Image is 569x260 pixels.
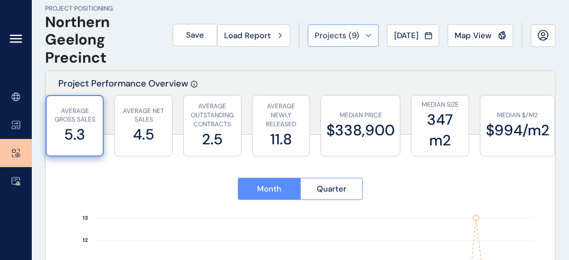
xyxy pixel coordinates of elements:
text: 13 [83,215,88,222]
p: AVERAGE NET SALES [120,107,167,125]
span: Month [257,184,281,194]
label: 5.3 [52,124,97,145]
span: Map View [455,30,492,41]
span: Projects ( 9 ) [315,30,359,41]
button: Projects (9) [308,24,379,47]
p: MEDIAN PRICE [326,111,395,120]
label: 2.5 [189,129,236,150]
button: [DATE] [387,24,439,47]
label: 11.8 [258,129,305,150]
button: Quarter [300,178,363,200]
button: Load Report [217,24,290,47]
p: Project Performance Overview [58,77,188,134]
p: MEDIAN SIZE [417,100,464,109]
button: Save [173,24,217,46]
label: 4.5 [120,124,167,145]
p: MEDIAN $/M2 [486,111,549,120]
p: AVERAGE OUTSTANDING CONTRACTS [189,102,236,128]
span: Quarter [317,184,346,194]
span: Load Report [224,30,271,41]
p: AVERAGE GROSS SALES [52,107,97,125]
span: Save [186,30,204,40]
button: Month [238,178,300,200]
text: 12 [83,237,88,244]
label: 347 m2 [417,109,464,151]
p: AVERAGE NEWLY RELEASED [258,102,305,128]
button: Map View [448,24,513,47]
label: $338,900 [326,120,395,141]
span: [DATE] [394,30,419,41]
h1: Northern Geelong Precinct [45,13,160,67]
p: PROJECT POSITIONING [45,4,160,13]
label: $994/m2 [486,120,549,141]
